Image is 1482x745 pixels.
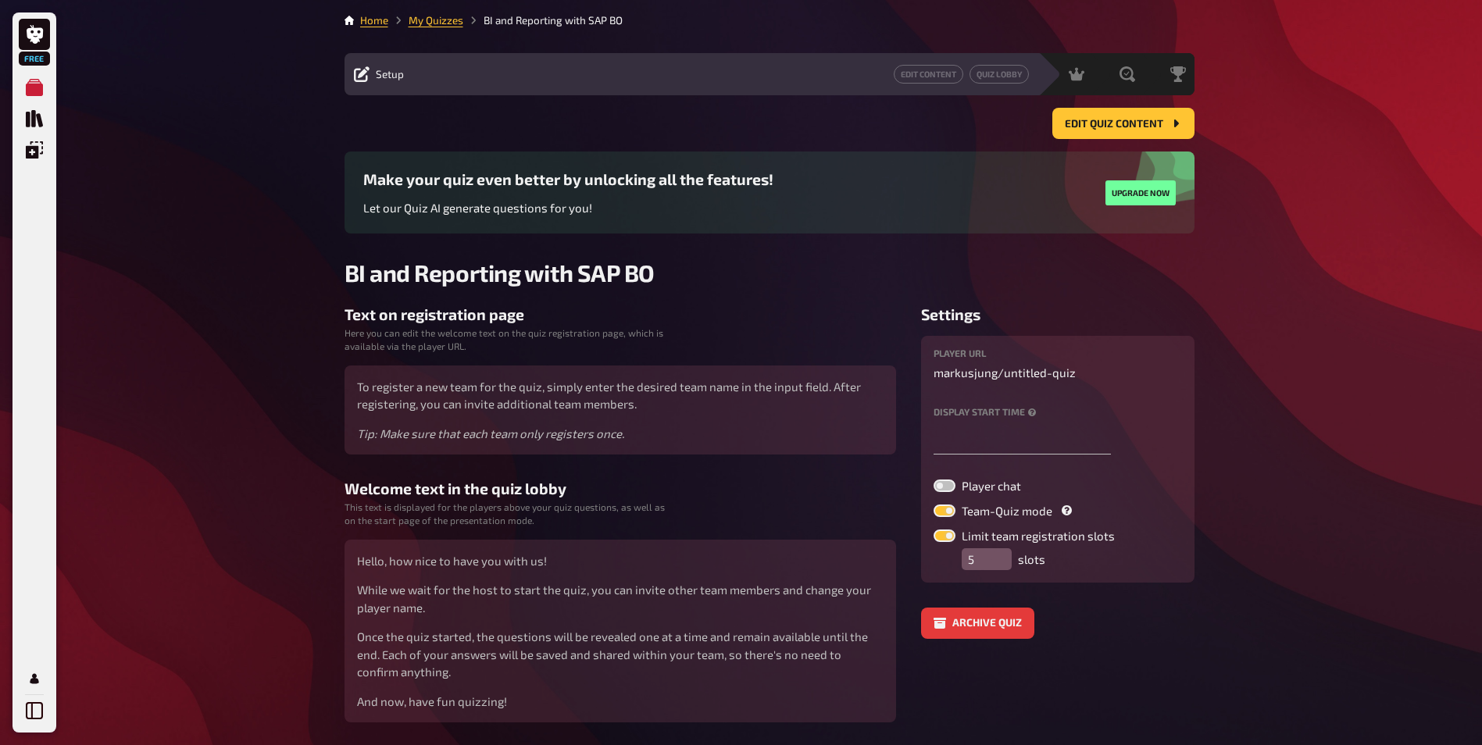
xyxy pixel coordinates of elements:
small: Here you can edit the welcome text on the quiz registration page, which is available via the play... [345,326,676,353]
button: Edit Content [894,65,963,84]
button: Edit Quiz content [1052,108,1195,139]
button: Quiz Lobby [970,65,1029,84]
h3: Text on registration page [345,305,896,323]
a: Overlays [19,134,50,166]
span: Setup [376,68,404,80]
a: Profile [19,663,50,694]
small: This text is displayed for the players above your quiz questions, as well as on the start page of... [345,501,676,527]
div: slots [962,548,1045,570]
h3: Make your quiz even better by unlocking all the features! [363,170,773,188]
p: Once the quiz started, the questions will be revealed one at a time and remain available until th... [357,628,884,681]
li: Home [360,12,388,28]
label: Display start time [934,407,1182,417]
p: And now, have fun quizzing! [357,693,884,711]
h3: Welcome text in the quiz lobby [345,479,896,497]
span: untitled-quiz [1004,364,1076,382]
span: Edit Quiz content [1065,119,1163,130]
p: To register a new team for the quiz, simply enter the desired team name in the input field. After... [357,378,884,413]
p: markusjung / [934,364,1182,382]
label: Limit team registration slots [934,529,1182,542]
i: Tip: Make sure that each team only registers once. [357,426,624,440]
a: Home [360,14,388,27]
button: Archive quiz [921,608,1034,639]
a: My Quizzes [409,14,463,27]
a: My Quizzes [19,72,50,103]
a: Quiz Library [19,103,50,134]
p: While we wait for the host to start the quiz, you can invite other team members and change your p... [357,581,884,616]
span: Free [20,54,48,63]
button: Upgrade now [1105,180,1176,205]
label: player URL [934,348,1182,358]
li: My Quizzes [388,12,463,28]
span: Let our Quiz AI generate questions for you! [363,201,592,215]
li: BI and Reporting with SAP BO [463,12,623,28]
span: BI and Reporting with SAP BO [345,258,655,287]
p: Hello, how nice to have you with us! [357,552,884,570]
h3: Settings [921,305,1195,323]
label: Player chat [934,479,1182,492]
label: Team-Quiz mode [934,504,1182,517]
